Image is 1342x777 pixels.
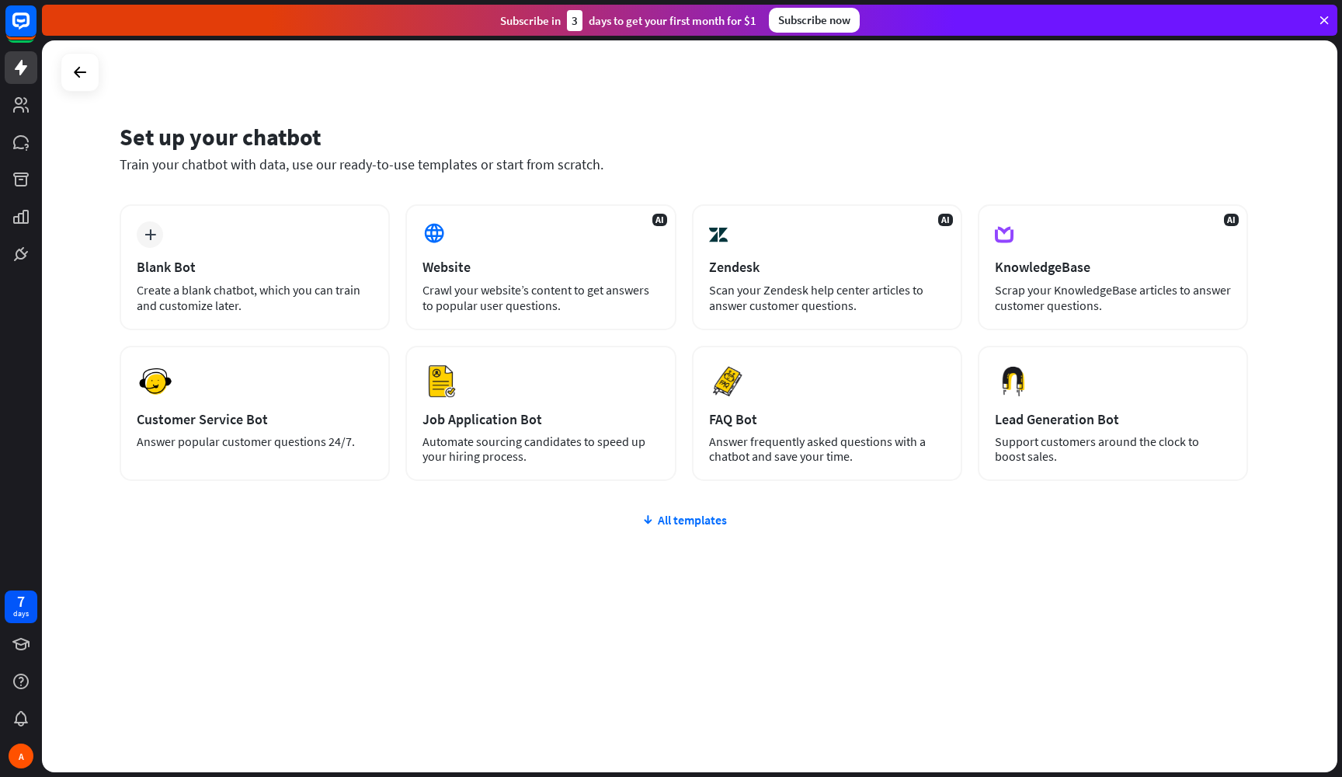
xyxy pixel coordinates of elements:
a: 7 days [5,591,37,623]
div: A [9,744,33,768]
div: days [13,608,29,619]
div: Scrap your KnowledgeBase articles to answer customer questions. [995,282,1231,313]
span: AI [938,214,953,226]
div: Lead Generation Bot [995,410,1231,428]
div: Create a blank chatbot, which you can train and customize later. [137,282,373,313]
div: Customer Service Bot [137,410,373,428]
div: Subscribe now [769,8,860,33]
span: AI [1224,214,1239,226]
div: Automate sourcing candidates to speed up your hiring process. [422,434,659,464]
div: All templates [120,512,1248,528]
div: Subscribe in days to get your first month for $1 [500,10,756,31]
div: Scan your Zendesk help center articles to answer customer questions. [709,282,945,313]
i: plus [144,229,156,240]
div: Website [422,258,659,276]
div: Answer popular customer questions 24/7. [137,434,373,449]
div: 3 [567,10,582,31]
div: Job Application Bot [422,410,659,428]
div: Set up your chatbot [120,122,1248,152]
div: KnowledgeBase [995,258,1231,276]
div: Train your chatbot with data, use our ready-to-use templates or start from scratch. [120,155,1248,173]
span: AI [652,214,667,226]
div: Crawl your website’s content to get answers to popular user questions. [422,282,659,313]
div: 7 [17,594,25,608]
div: FAQ Bot [709,410,945,428]
div: Support customers around the clock to boost sales. [995,434,1231,464]
div: Answer frequently asked questions with a chatbot and save your time. [709,434,945,464]
div: Zendesk [709,258,945,276]
div: Blank Bot [137,258,373,276]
